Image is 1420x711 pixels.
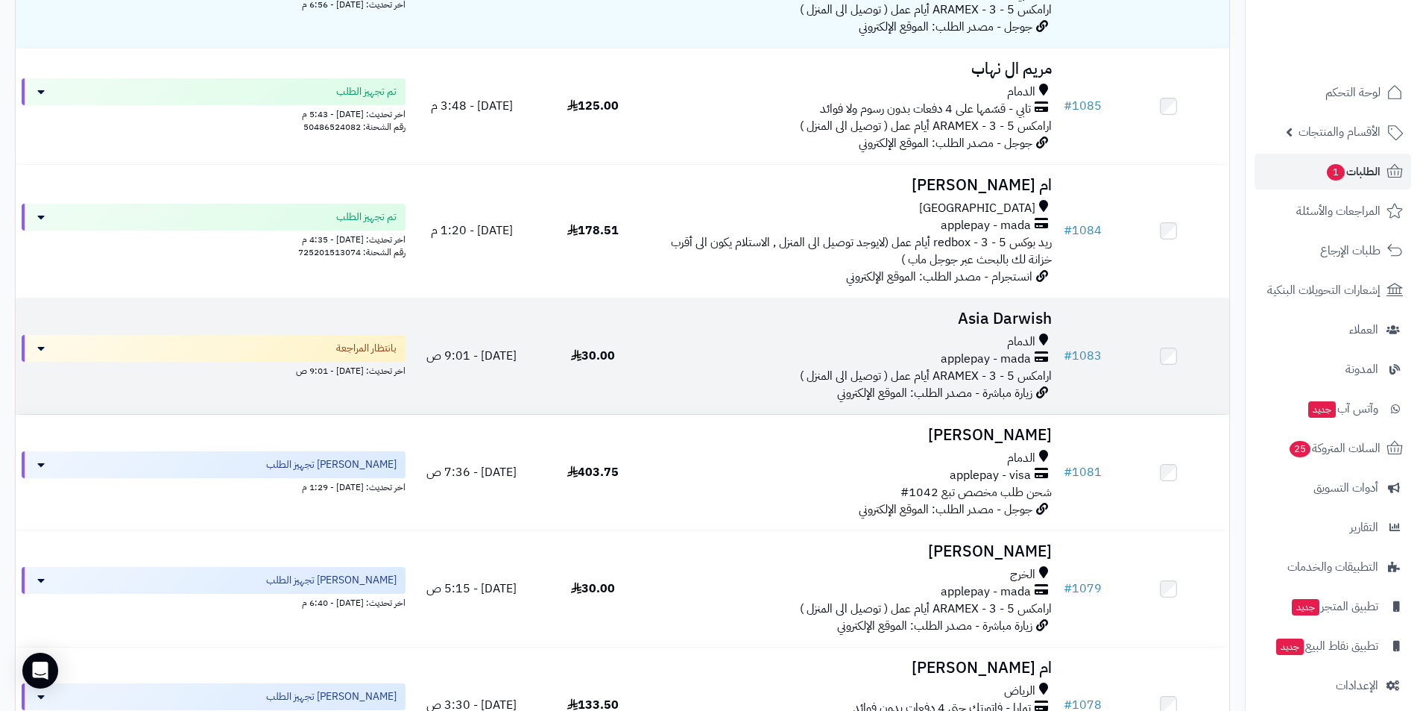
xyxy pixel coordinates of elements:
[1064,463,1072,481] span: #
[22,105,406,121] div: اخر تحديث: [DATE] - 5:43 م
[859,134,1032,152] span: جوجل - مصدر الطلب: الموقع الإلكتروني
[1287,557,1378,577] span: التطبيقات والخدمات
[900,483,1052,501] span: شحن طلب مخصص تبع 1042#
[800,117,1052,135] span: ارامكس ARAMEX - 3 - 5 أيام عمل ( توصيل الى المنزل )
[1255,668,1411,704] a: الإعدادات
[1255,391,1411,427] a: وآتس آبجديد
[1255,312,1411,348] a: العملاء
[266,689,397,704] span: [PERSON_NAME] تجهيز الطلب
[22,362,406,378] div: اخر تحديث: [DATE] - 9:01 ص
[1345,359,1378,380] span: المدونة
[1319,37,1406,68] img: logo-2.png
[660,177,1052,194] h3: ام [PERSON_NAME]
[846,268,1032,286] span: انستجرام - مصدر الطلب: الموقع الإلكتروني
[266,457,397,472] span: [PERSON_NAME] تجهيز الطلب
[837,384,1032,402] span: زيارة مباشرة - مصدر الطلب: الموقع الإلكتروني
[1296,201,1380,222] span: المراجعات والأسئلة
[1255,75,1411,110] a: لوحة التحكم
[22,594,406,610] div: اخر تحديث: [DATE] - 6:40 م
[1325,161,1380,182] span: الطلبات
[1010,566,1035,583] span: الخرج
[1255,470,1411,506] a: أدوات التسويق
[1064,97,1072,115] span: #
[571,580,615,598] span: 30.00
[1307,398,1378,419] span: وآتس آب
[431,222,513,239] span: [DATE] - 1:20 م
[1255,233,1411,269] a: طلبات الإرجاع
[800,367,1052,385] span: ارامكس ARAMEX - 3 - 5 أيام عمل ( توصيل الى المنزل )
[426,347,517,365] span: [DATE] - 9:01 ص
[859,501,1032,519] span: جوجل - مصدر الطلب: الموقع الإلكتروني
[671,234,1052,269] span: ريد بوكس redbox - 3 - 5 أيام عمل (لايوجد توصيل الى المنزل , الاستلام يكون الى أقرب خزانة لك بالبح...
[1255,510,1411,545] a: التقارير
[567,97,619,115] span: 125.00
[1064,347,1102,365] a: #1083
[1349,319,1378,340] span: العملاء
[941,583,1031,601] span: applepay - mada
[1320,240,1380,261] span: طلبات الإرجاع
[1336,675,1378,696] span: الإعدادات
[660,310,1052,328] h3: Asia Darwish
[1255,154,1411,190] a: الطلبات1
[1064,222,1102,239] a: #1084
[567,222,619,239] span: 178.51
[426,463,517,481] span: [DATE] - 7:36 ص
[1275,636,1378,657] span: تطبيق نقاط البيع
[660,427,1052,444] h3: [PERSON_NAME]
[859,18,1032,36] span: جوجل - مصدر الطلب: الموقع الإلكتروني
[820,101,1031,118] span: تابي - قسّمها على 4 دفعات بدون رسوم ولا فوائد
[567,463,619,481] span: 403.75
[1064,463,1102,481] a: #1081
[298,245,406,259] span: رقم الشحنة: 725201513074
[1255,589,1411,624] a: تطبيق المتجرجديد
[336,84,397,99] span: تم تجهيز الطلب
[837,617,1032,635] span: زيارة مباشرة - مصدر الطلب: الموقع الإلكتروني
[1007,84,1035,101] span: الدمام
[660,543,1052,560] h3: [PERSON_NAME]
[1276,639,1304,655] span: جديد
[1350,517,1378,538] span: التقارير
[1313,477,1378,498] span: أدوات التسويق
[1325,82,1380,103] span: لوحة التحكم
[571,347,615,365] span: 30.00
[1308,401,1336,418] span: جديد
[1327,164,1345,181] span: 1
[941,217,1031,234] span: applepay - mada
[1292,599,1319,616] span: جديد
[660,60,1052,78] h3: مريم ال نهاب
[1255,549,1411,585] a: التطبيقات والخدمات
[1007,333,1035,351] span: الدمام
[1255,351,1411,387] a: المدونة
[1288,438,1380,459] span: السلات المتروكة
[336,210,397,225] span: تم تجهيز الطلب
[431,97,513,115] span: [DATE] - 3:48 م
[303,120,406,134] span: رقم الشحنة: 50486524082
[336,341,397,356] span: بانتظار المراجعة
[1064,97,1102,115] a: #1085
[800,1,1052,19] span: ارامكس ARAMEX - 3 - 5 أيام عمل ( توصيل الى المنزل )
[950,467,1031,484] span: applepay - visa
[1255,628,1411,664] a: تطبيق نقاط البيعجديد
[22,478,406,494] div: اخر تحديث: [DATE] - 1:29 م
[426,580,517,598] span: [DATE] - 5:15 ص
[1255,193,1411,229] a: المراجعات والأسئلة
[1255,430,1411,466] a: السلات المتروكة25
[266,573,397,588] span: [PERSON_NAME] تجهيز الطلب
[1290,596,1378,617] span: تطبيق المتجر
[919,200,1035,217] span: [GEOGRAPHIC_DATA]
[1064,222,1072,239] span: #
[800,600,1052,618] span: ارامكس ARAMEX - 3 - 5 أيام عمل ( توصيل الى المنزل )
[1064,347,1072,365] span: #
[22,231,406,246] div: اخر تحديث: [DATE] - 4:35 م
[22,653,58,689] div: Open Intercom Messenger
[660,660,1052,677] h3: ام [PERSON_NAME]
[1290,441,1310,457] span: 25
[1298,122,1380,142] span: الأقسام والمنتجات
[1267,280,1380,301] span: إشعارات التحويلات البنكية
[1004,683,1035,700] span: الرياض
[941,351,1031,368] span: applepay - mada
[1007,450,1035,467] span: الدمام
[1064,580,1072,598] span: #
[1255,272,1411,308] a: إشعارات التحويلات البنكية
[1064,580,1102,598] a: #1079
